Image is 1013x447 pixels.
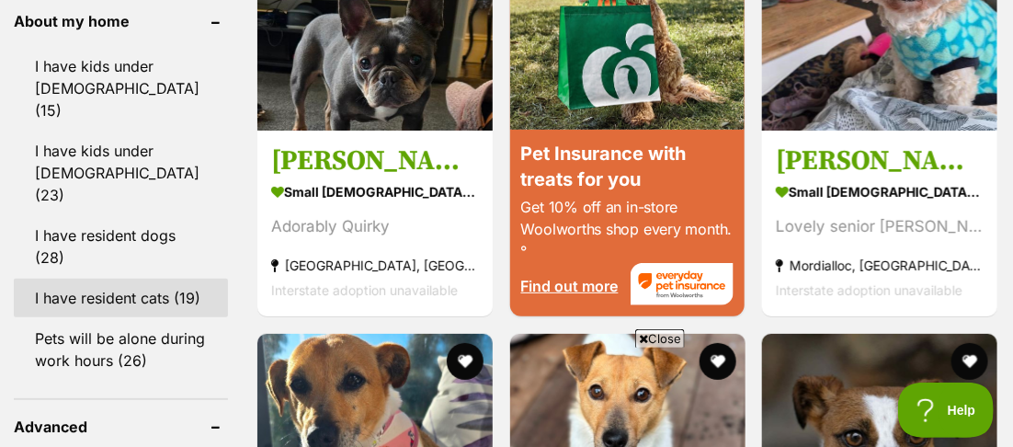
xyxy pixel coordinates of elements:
[14,13,228,29] header: About my home
[61,355,952,438] iframe: Advertisement
[271,143,479,178] h3: [PERSON_NAME]
[776,143,984,178] h3: [PERSON_NAME]
[271,214,479,239] div: Adorably Quirky
[14,216,228,277] a: I have resident dogs (28)
[14,319,228,380] a: Pets will be alone during work hours (26)
[271,253,479,278] strong: [GEOGRAPHIC_DATA], [GEOGRAPHIC_DATA]
[776,178,984,205] strong: small [DEMOGRAPHIC_DATA] Dog
[776,214,984,239] div: Lovely senior [PERSON_NAME]
[271,178,479,205] strong: small [DEMOGRAPHIC_DATA] Dog
[635,329,685,348] span: Close
[447,343,484,380] button: favourite
[14,279,228,317] a: I have resident cats (19)
[951,343,988,380] button: favourite
[257,130,493,316] a: [PERSON_NAME] small [DEMOGRAPHIC_DATA] Dog Adorably Quirky [GEOGRAPHIC_DATA], [GEOGRAPHIC_DATA] I...
[762,130,997,316] a: [PERSON_NAME] small [DEMOGRAPHIC_DATA] Dog Lovely senior [PERSON_NAME] Mordialloc, [GEOGRAPHIC_DA...
[14,47,228,130] a: I have kids under [DEMOGRAPHIC_DATA] (15)
[898,383,995,438] iframe: Help Scout Beacon - Open
[14,418,228,435] header: Advanced
[271,282,458,298] span: Interstate adoption unavailable
[14,132,228,214] a: I have kids under [DEMOGRAPHIC_DATA] (23)
[776,253,984,278] strong: Mordialloc, [GEOGRAPHIC_DATA]
[776,282,962,298] span: Interstate adoption unavailable
[699,343,735,380] button: favourite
